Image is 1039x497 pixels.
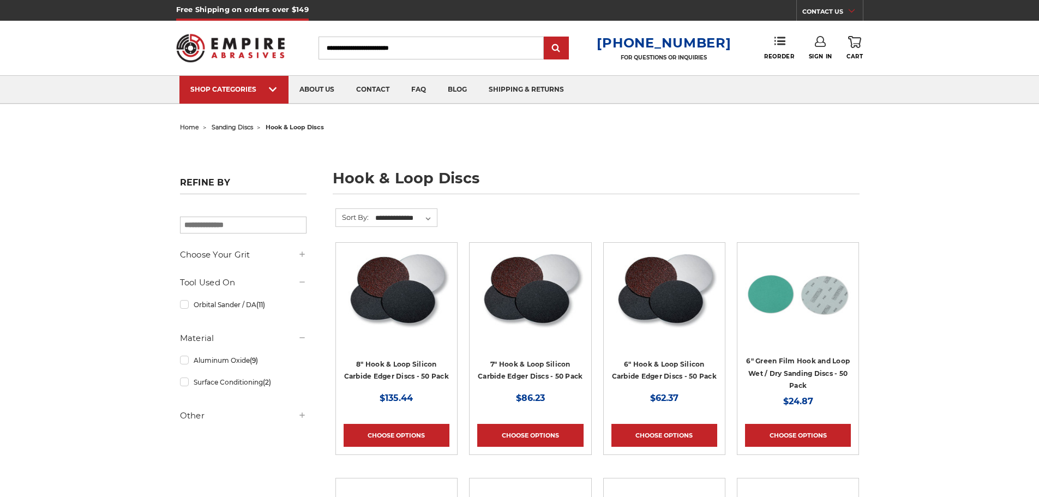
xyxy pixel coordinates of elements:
h5: Tool Used On [180,276,307,289]
span: $24.87 [783,396,813,406]
a: Silicon Carbide 7" Hook & Loop Edger Discs [477,250,583,390]
span: $135.44 [380,393,413,403]
a: 6-inch 60-grit green film hook and loop sanding discs with fast cutting aluminum oxide for coarse... [745,250,851,390]
a: Choose Options [745,424,851,447]
a: shipping & returns [478,76,575,104]
span: $62.37 [650,393,678,403]
a: Choose Options [477,424,583,447]
a: Aluminum Oxide [180,351,307,370]
img: Empire Abrasives [176,27,285,69]
a: Reorder [764,36,794,59]
a: Choose Options [611,424,717,447]
img: Silicon Carbide 8" Hook & Loop Edger Discs [344,250,449,338]
span: $86.23 [516,393,545,403]
a: home [180,123,199,131]
a: Choose Options [344,424,449,447]
a: Silicon Carbide 6" Hook & Loop Edger Discs [611,250,717,390]
span: Sign In [809,53,832,60]
h5: Other [180,409,307,422]
h5: Material [180,332,307,345]
a: Orbital Sander / DA [180,295,307,314]
img: Silicon Carbide 6" Hook & Loop Edger Discs [611,250,717,338]
div: SHOP CATEGORIES [190,85,278,93]
a: contact [345,76,400,104]
p: FOR QUESTIONS OR INQUIRIES [597,54,731,61]
h5: Choose Your Grit [180,248,307,261]
input: Submit [545,38,567,59]
h5: Refine by [180,177,307,194]
span: (9) [250,356,258,364]
h1: hook & loop discs [333,171,860,194]
span: Cart [846,53,863,60]
a: faq [400,76,437,104]
span: (2) [263,378,271,386]
a: CONTACT US [802,5,863,21]
a: Surface Conditioning [180,373,307,392]
a: sanding discs [212,123,253,131]
span: Reorder [764,53,794,60]
span: (11) [256,301,265,309]
span: hook & loop discs [266,123,324,131]
a: about us [289,76,345,104]
a: Cart [846,36,863,60]
img: Silicon Carbide 7" Hook & Loop Edger Discs [477,250,583,338]
a: [PHONE_NUMBER] [597,35,731,51]
a: blog [437,76,478,104]
label: Sort By: [336,209,369,225]
select: Sort By: [374,210,437,226]
a: Silicon Carbide 8" Hook & Loop Edger Discs [344,250,449,390]
img: 6-inch 60-grit green film hook and loop sanding discs with fast cutting aluminum oxide for coarse... [745,250,851,338]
